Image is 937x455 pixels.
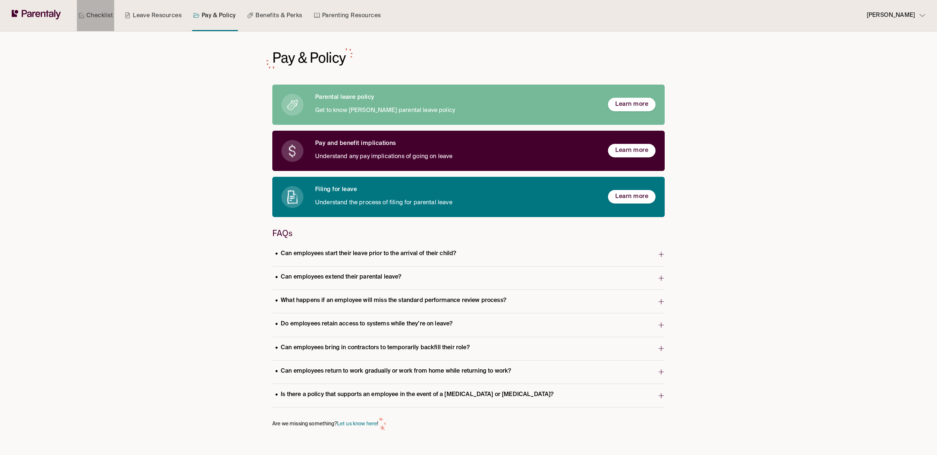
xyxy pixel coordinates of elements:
[272,290,665,313] button: What happens if an employee will miss the standard performance review process?
[272,384,665,407] button: Is there a policy that supports an employee in the event of a [MEDICAL_DATA] or [MEDICAL_DATA]?
[272,272,404,282] p: Can employees extend their parental leave?
[272,229,665,237] h3: FAQs
[272,419,378,429] span: Are we missing something? !
[867,11,915,20] p: [PERSON_NAME]
[315,106,596,116] p: Get to know [PERSON_NAME] parental leave policy
[272,49,346,67] h1: Pay & Policy
[615,147,648,154] span: Learn more
[615,101,648,108] span: Learn more
[608,98,656,111] button: Learn more
[272,319,455,329] p: Do employees retain access to systems while they’re on leave?
[272,131,665,171] a: Pay and benefit implicationsUnderstand any pay implications of going on leaveLearn more
[315,152,596,162] p: Understand any pay implications of going on leave
[315,94,596,101] h6: Parental leave policy
[272,296,509,306] p: What happens if an employee will miss the standard performance review process?
[272,366,514,376] p: Can employees return to work gradually or work from home while returning to work?
[608,190,656,204] button: Learn more
[272,85,665,125] a: Parental leave policyGet to know [PERSON_NAME] parental leave policyLearn more
[272,249,459,259] p: Can employees start their leave prior to the arrival of their child?
[315,140,596,148] h6: Pay and benefit implications
[272,177,665,217] a: Filing for leaveUnderstand the process of filing for parental leaveLearn more
[272,313,665,336] button: Do employees retain access to systems while they’re on leave?
[272,361,665,384] button: Can employees return to work gradually or work from home while returning to work?
[272,243,665,266] button: Can employees start their leave prior to the arrival of their child?
[615,193,648,201] span: Learn more
[608,144,656,157] button: Learn more
[272,390,556,400] p: Is there a policy that supports an employee in the event of a [MEDICAL_DATA] or [MEDICAL_DATA]?
[272,343,473,353] p: Can employees bring in contractors to temporarily backfill their role?
[272,266,665,290] button: Can employees extend their parental leave?
[315,186,596,194] h6: Filing for leave
[337,421,377,426] a: Let us know here
[272,337,665,360] button: Can employees bring in contractors to temporarily backfill their role?
[315,198,596,208] p: Understand the process of filing for parental leave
